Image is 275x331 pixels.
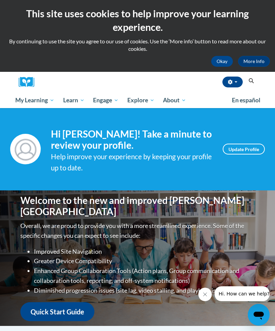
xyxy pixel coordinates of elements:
a: Engage [89,92,123,108]
img: Logo brand [19,77,39,87]
a: About [159,92,191,108]
span: En español [232,97,260,104]
li: Enhanced Group Collaboration Tools (Action plans, Group communication and collaboration tools, re... [34,266,255,286]
span: My Learning [15,96,54,104]
a: My Learning [11,92,59,108]
div: Main menu [10,92,265,108]
h4: Hi [PERSON_NAME]! Take a minute to review your profile. [51,128,213,151]
span: Engage [93,96,118,104]
li: Greater Device Compatibility [34,256,255,266]
span: Explore [127,96,154,104]
iframe: Button to launch messaging window [248,304,270,326]
p: By continuing to use the site you agree to our use of cookies. Use the ‘More info’ button to read... [5,38,270,53]
p: Overall, we are proud to provide you with a more streamlined experience. Some of the specific cha... [20,221,255,241]
div: Help improve your experience by keeping your profile up to date. [51,151,213,173]
a: Learn [59,92,89,108]
a: En español [227,93,265,107]
span: About [163,96,186,104]
a: Update Profile [223,144,265,154]
span: Learn [63,96,85,104]
a: More Info [238,56,270,67]
img: Profile Image [10,134,41,164]
a: Quick Start Guide [20,302,94,322]
iframe: Close message [198,288,212,301]
a: Cox Campus [19,77,39,87]
button: Account Settings [222,77,243,87]
a: Explore [123,92,159,108]
li: Diminished progression issues (site lag, video stalling, and playback issues) [34,286,255,295]
iframe: Message from company [215,286,270,301]
h1: Welcome to the new and improved [PERSON_NAME][GEOGRAPHIC_DATA] [20,195,255,218]
li: Improved Site Navigation [34,247,255,256]
button: Search [246,77,256,85]
h2: This site uses cookies to help improve your learning experience. [5,7,270,34]
button: Okay [211,56,233,67]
